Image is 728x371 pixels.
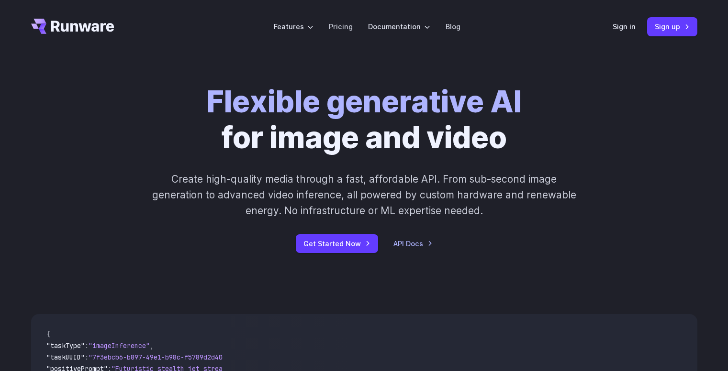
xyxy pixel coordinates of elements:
a: API Docs [393,238,433,249]
a: Get Started Now [296,234,378,253]
a: Pricing [329,21,353,32]
span: "taskType" [46,341,85,350]
a: Sign up [647,17,697,36]
a: Blog [446,21,460,32]
label: Features [274,21,314,32]
span: : [85,341,89,350]
a: Go to / [31,19,114,34]
label: Documentation [368,21,430,32]
span: { [46,330,50,338]
a: Sign in [613,21,636,32]
span: "taskUUID" [46,353,85,361]
strong: Flexible generative AI [207,84,522,120]
h1: for image and video [207,84,522,156]
span: : [85,353,89,361]
span: , [150,341,154,350]
p: Create high-quality media through a fast, affordable API. From sub-second image generation to adv... [151,171,577,219]
span: "imageInference" [89,341,150,350]
span: "7f3ebcb6-b897-49e1-b98c-f5789d2d40d7" [89,353,234,361]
